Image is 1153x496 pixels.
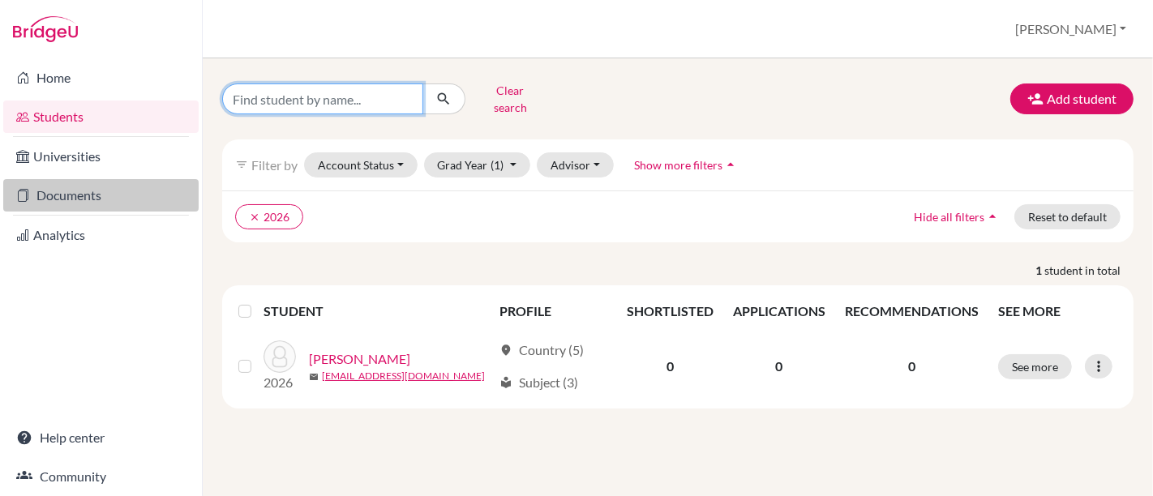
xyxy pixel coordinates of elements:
th: SHORTLISTED [617,292,723,331]
a: [PERSON_NAME] [309,349,410,369]
a: Community [3,460,199,493]
span: Show more filters [634,158,722,172]
img: Charlon, Arsène [264,340,296,373]
span: location_on [499,344,512,357]
span: Hide all filters [914,210,984,224]
strong: 1 [1035,262,1044,279]
input: Find student by name... [222,83,423,114]
i: arrow_drop_up [722,156,739,173]
p: 2026 [264,373,296,392]
img: Bridge-U [13,16,78,42]
a: Home [3,62,199,94]
td: 0 [723,331,835,402]
button: Account Status [304,152,418,177]
button: Show more filtersarrow_drop_up [620,152,752,177]
th: SEE MORE [988,292,1127,331]
button: clear2026 [235,204,303,229]
span: (1) [491,158,504,172]
th: RECOMMENDATIONS [835,292,988,331]
button: Hide all filtersarrow_drop_up [900,204,1014,229]
a: [EMAIL_ADDRESS][DOMAIN_NAME] [322,369,485,383]
span: Filter by [251,157,298,173]
button: Reset to default [1014,204,1121,229]
button: Advisor [537,152,614,177]
button: Grad Year(1) [424,152,531,177]
span: local_library [499,376,512,389]
a: Universities [3,140,199,173]
span: student in total [1044,262,1134,279]
td: 0 [617,331,723,402]
a: Help center [3,421,199,454]
div: Country (5) [499,340,584,360]
p: 0 [845,357,979,376]
button: Clear search [465,78,555,120]
button: See more [998,354,1072,379]
i: filter_list [235,158,248,171]
th: APPLICATIONS [723,292,835,331]
a: Students [3,100,199,133]
button: Add student [1010,83,1134,114]
i: arrow_drop_up [984,208,1001,224]
th: STUDENT [264,292,490,331]
div: Subject (3) [499,373,578,392]
a: Documents [3,179,199,212]
th: PROFILE [490,292,617,331]
a: Analytics [3,219,199,251]
span: mail [309,372,319,382]
button: [PERSON_NAME] [1008,14,1134,45]
i: clear [249,212,260,223]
